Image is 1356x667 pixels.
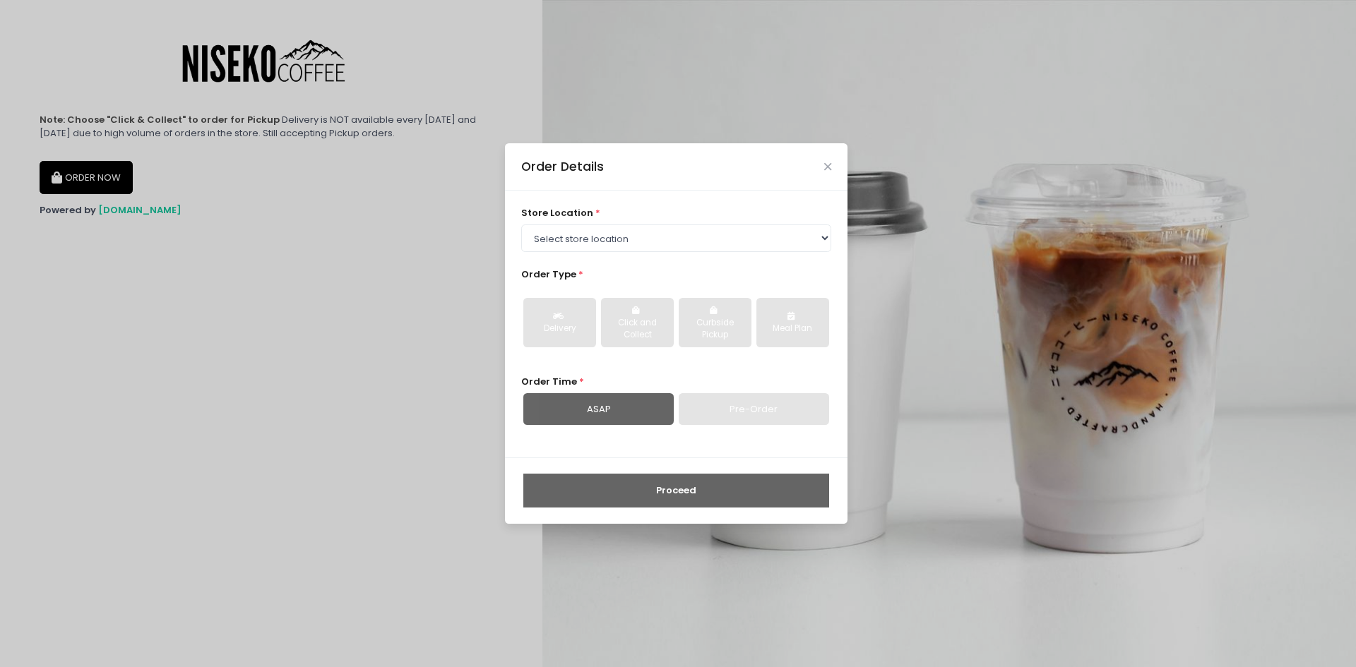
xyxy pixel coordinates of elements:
[824,163,831,170] button: Close
[521,157,604,176] div: Order Details
[523,298,596,347] button: Delivery
[523,474,829,507] button: Proceed
[533,323,586,335] div: Delivery
[679,298,751,347] button: Curbside Pickup
[521,206,593,220] span: store location
[521,268,576,281] span: Order Type
[689,317,742,342] div: Curbside Pickup
[601,298,674,347] button: Click and Collect
[766,323,819,335] div: Meal Plan
[611,317,664,342] div: Click and Collect
[521,375,577,388] span: Order Time
[756,298,829,347] button: Meal Plan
